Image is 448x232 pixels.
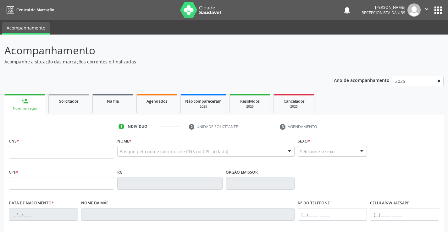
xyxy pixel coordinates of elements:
input: __/__/____ [9,208,78,221]
span: Agendados [147,99,167,104]
span: Central de Marcação [16,7,54,13]
span: Na fila [107,99,119,104]
button: apps [433,5,444,16]
a: Central de Marcação [4,5,54,15]
div: 2025 [234,104,266,109]
label: Nome [117,136,131,146]
span: Solicitados [59,99,79,104]
i:  [423,6,430,13]
input: (__) _____-_____ [370,208,439,221]
label: Data de nascimento [9,198,54,208]
span: Cancelados [284,99,305,104]
label: CPF [9,167,18,177]
p: Acompanhamento [4,43,312,58]
span: Não compareceram [185,99,222,104]
div: person_add [21,98,28,105]
label: Órgão emissor [226,167,258,177]
span: Selecione o sexo [300,148,335,155]
p: Acompanhe a situação das marcações correntes e finalizadas [4,58,312,65]
p: Ano de acompanhamento [334,76,390,84]
input: (__) _____-_____ [298,208,367,221]
div: 2025 [185,104,222,109]
label: Nome da mãe [81,198,108,208]
label: CNS [9,136,19,146]
span: Busque pelo nome (ou informe CNS ou CPF ao lado) [119,148,228,155]
img: img [407,3,421,17]
label: RG [117,167,123,177]
button:  [421,3,433,17]
div: Nova marcação [9,106,41,111]
label: Celular/WhatsApp [370,198,410,208]
div: 2025 [278,104,310,109]
span: Resolvidos [240,99,260,104]
label: Nº do Telefone [298,198,330,208]
div: Indivíduo [126,124,147,129]
a: Acompanhamento [2,22,50,35]
label: Sexo [298,136,310,146]
div: 1 [119,124,124,129]
div: [PERSON_NAME] [362,5,405,10]
button: notifications [343,6,351,14]
span: Recepcionista da UBS [362,10,405,15]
